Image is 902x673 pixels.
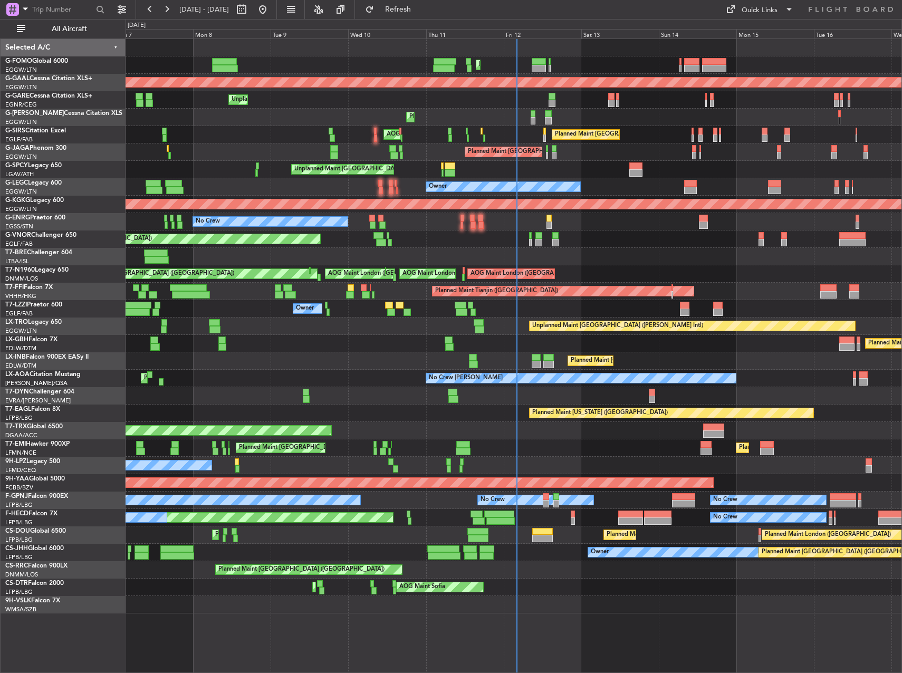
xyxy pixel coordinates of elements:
span: T7-EAGL [5,406,31,412]
a: EGGW/LTN [5,327,37,335]
div: AOG Maint London ([GEOGRAPHIC_DATA]) [328,266,446,282]
a: LFPB/LBG [5,536,33,544]
span: F-HECD [5,511,28,517]
a: [PERSON_NAME]/QSA [5,379,68,387]
a: T7-EMIHawker 900XP [5,441,70,447]
a: LFPB/LBG [5,588,33,596]
span: G-GAAL [5,75,30,82]
div: Planned Maint Tianjin ([GEOGRAPHIC_DATA]) [435,283,558,299]
span: LX-TRO [5,319,28,325]
div: Planned Maint [GEOGRAPHIC_DATA] ([GEOGRAPHIC_DATA]) [571,353,737,369]
a: T7-N1960Legacy 650 [5,267,69,273]
a: LGAV/ATH [5,170,34,178]
span: CS-DOU [5,528,30,534]
div: Unplanned Maint [PERSON_NAME] [232,92,327,108]
div: Owner [591,544,609,560]
span: 9H-VSLK [5,598,31,604]
div: Planned Maint [US_STATE] ([GEOGRAPHIC_DATA]) [532,405,668,421]
div: Mon 8 [193,29,271,39]
span: 9H-LPZ [5,458,26,465]
a: G-JAGAPhenom 300 [5,145,66,151]
div: Planned Maint [GEOGRAPHIC_DATA] ([GEOGRAPHIC_DATA]) [144,370,310,386]
a: EGLF/FAB [5,240,33,248]
a: EVRA/[PERSON_NAME] [5,397,71,405]
div: Quick Links [742,5,778,16]
div: Planned Maint [GEOGRAPHIC_DATA] [739,440,840,456]
a: LFPB/LBG [5,518,33,526]
span: G-VNOR [5,232,31,238]
a: G-FOMOGlobal 6000 [5,58,68,64]
a: G-GARECessna Citation XLS+ [5,93,92,99]
span: T7-DYN [5,389,29,395]
div: Planned Maint [GEOGRAPHIC_DATA] ([GEOGRAPHIC_DATA]) [409,109,575,125]
div: Owner [429,179,447,195]
div: Unplanned Maint [GEOGRAPHIC_DATA] ([PERSON_NAME] Intl) [294,161,465,177]
a: CS-RRCFalcon 900LX [5,563,68,569]
div: Unplanned Maint [GEOGRAPHIC_DATA] ([PERSON_NAME] Intl) [532,318,703,334]
div: Tue 9 [271,29,348,39]
a: 9H-VSLKFalcon 7X [5,598,60,604]
div: AOG Maint [PERSON_NAME] [387,127,467,142]
span: F-GPNJ [5,493,28,499]
a: EGGW/LTN [5,66,37,74]
div: [DATE] [128,21,146,30]
a: EDLW/DTM [5,344,36,352]
a: EGGW/LTN [5,153,37,161]
a: EGGW/LTN [5,83,37,91]
span: LX-GBH [5,336,28,343]
a: G-VNORChallenger 650 [5,232,76,238]
div: Mon 15 [736,29,814,39]
a: F-HECDFalcon 7X [5,511,57,517]
span: G-SIRS [5,128,25,134]
a: EDLW/DTM [5,362,36,370]
a: F-GPNJFalcon 900EX [5,493,68,499]
a: EGGW/LTN [5,188,37,196]
a: LX-INBFalcon 900EX EASy II [5,354,89,360]
a: DNMM/LOS [5,571,38,579]
div: No Crew [713,509,737,525]
button: All Aircraft [12,21,114,37]
span: G-FOMO [5,58,32,64]
div: Thu 11 [426,29,504,39]
div: No Crew [481,492,505,508]
span: Refresh [376,6,420,13]
div: Planned Maint [GEOGRAPHIC_DATA] ([GEOGRAPHIC_DATA]) [479,57,645,73]
a: LX-TROLegacy 650 [5,319,62,325]
div: Planned Maint [GEOGRAPHIC_DATA] ([GEOGRAPHIC_DATA]) [468,144,634,160]
div: AOG Maint London ([GEOGRAPHIC_DATA]) [471,266,589,282]
span: G-KGKG [5,197,30,204]
a: G-LEGCLegacy 600 [5,180,62,186]
span: All Aircraft [27,25,111,33]
span: LX-AOA [5,371,30,378]
span: CS-RRC [5,563,28,569]
span: G-ENRG [5,215,30,221]
a: G-GAALCessna Citation XLS+ [5,75,92,82]
span: T7-FFI [5,284,24,291]
a: DNMM/LOS [5,275,38,283]
a: 9H-LPZLegacy 500 [5,458,60,465]
span: [DATE] - [DATE] [179,5,229,14]
span: T7-LZZI [5,302,27,308]
a: T7-TRXGlobal 6500 [5,424,63,430]
div: Tue 16 [814,29,891,39]
a: T7-FFIFalcon 7X [5,284,53,291]
span: T7-BRE [5,249,27,256]
div: No Crew [PERSON_NAME] [429,370,503,386]
div: Sat 13 [581,29,659,39]
span: T7-N1960 [5,267,35,273]
div: Planned Maint [GEOGRAPHIC_DATA] ([GEOGRAPHIC_DATA]) [215,527,381,543]
a: EGLF/FAB [5,310,33,318]
span: T7-TRX [5,424,27,430]
a: WMSA/SZB [5,605,36,613]
a: EGGW/LTN [5,205,37,213]
a: LFMN/NCE [5,449,36,457]
a: T7-LZZIPraetor 600 [5,302,62,308]
a: LX-AOACitation Mustang [5,371,81,378]
a: LFMD/CEQ [5,466,36,474]
a: FCBB/BZV [5,484,33,492]
span: 9H-YAA [5,476,29,482]
a: EGLF/FAB [5,136,33,143]
a: G-SPCYLegacy 650 [5,162,62,169]
span: G-SPCY [5,162,28,169]
a: CS-DOUGlobal 6500 [5,528,66,534]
